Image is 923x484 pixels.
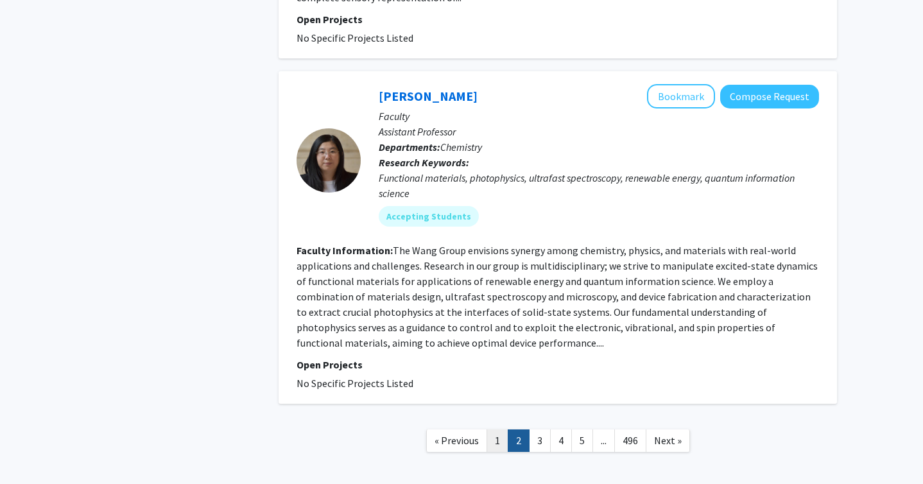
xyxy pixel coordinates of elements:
span: « Previous [435,434,479,447]
span: No Specific Projects Listed [297,377,413,390]
a: 5 [571,429,593,452]
a: 1 [487,429,508,452]
b: Departments: [379,141,440,153]
button: Add Lili Wang to Bookmarks [647,84,715,108]
a: 3 [529,429,551,452]
a: 2 [508,429,530,452]
a: [PERSON_NAME] [379,88,478,104]
p: Open Projects [297,357,819,372]
p: Assistant Professor [379,124,819,139]
b: Faculty Information: [297,244,393,257]
p: Open Projects [297,12,819,27]
fg-read-more: The Wang Group envisions synergy among chemistry, physics, and materials with real-world applicat... [297,244,818,349]
nav: Page navigation [279,417,837,469]
div: Functional materials, photophysics, ultrafast spectroscopy, renewable energy, quantum information... [379,170,819,201]
a: 496 [614,429,646,452]
b: Research Keywords: [379,156,469,169]
span: No Specific Projects Listed [297,31,413,44]
p: Faculty [379,108,819,124]
iframe: Chat [10,426,55,474]
a: Next [646,429,690,452]
span: Next » [654,434,682,447]
a: 4 [550,429,572,452]
span: Chemistry [440,141,482,153]
a: Previous [426,429,487,452]
span: ... [601,434,607,447]
button: Compose Request to Lili Wang [720,85,819,108]
mat-chip: Accepting Students [379,206,479,227]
